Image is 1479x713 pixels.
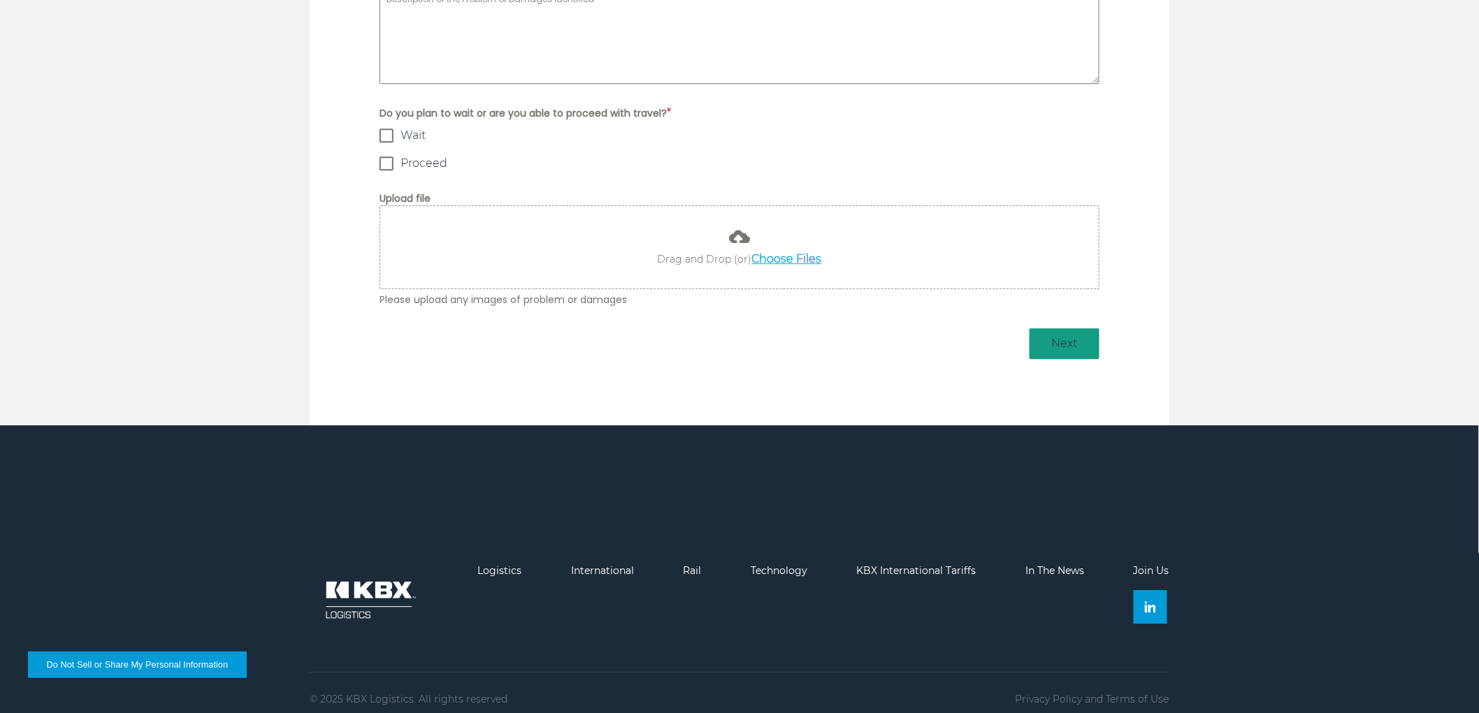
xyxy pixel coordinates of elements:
label: Upload file [380,191,1099,205]
a: Rail [684,564,702,577]
span: Do you plan to wait or are you able to proceed with travel? [380,105,1099,122]
label: Proceed [380,156,1099,170]
a: Technology [751,564,807,577]
a: Terms of Use [1106,693,1169,705]
a: Join Us [1134,564,1169,577]
label: Wait [380,128,1099,142]
span: Proceed [401,156,447,170]
a: International [571,564,634,577]
a: In The News [1025,564,1084,577]
button: Do Not Sell or Share My Personal Information [28,652,247,678]
a: KBX International Tariffs [857,564,976,577]
img: Linkedin [1145,601,1156,612]
a: Logistics [478,564,522,577]
span: Next [1037,335,1092,352]
button: hiddenNext [1030,328,1099,359]
img: kbx logo [310,565,428,635]
span: Wait [401,128,426,142]
span: and [1085,693,1103,705]
p: Drag and Drop (or) [401,251,1078,268]
p: © 2025 KBX Logistics. All rights reserved. [310,693,510,705]
span: Please upload any images of problem or damages [380,293,1099,307]
a: Privacy Policy [1015,693,1082,705]
a: Choose Files [752,252,822,265]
